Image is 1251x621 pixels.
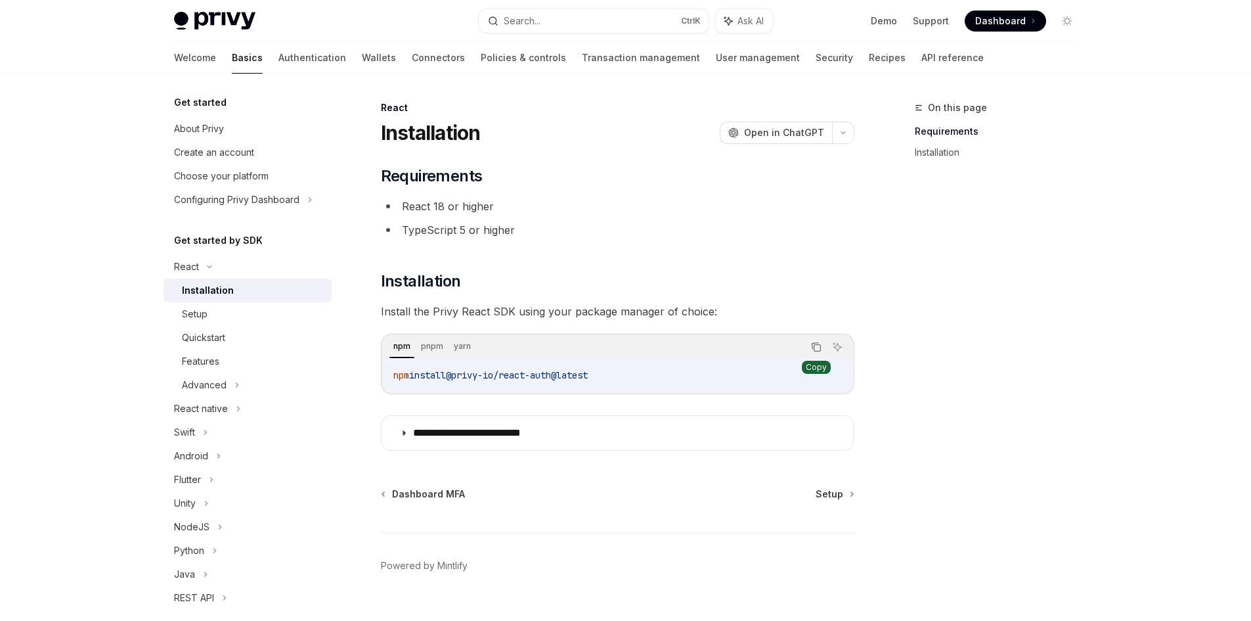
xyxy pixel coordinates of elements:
span: install [409,369,446,381]
div: Configuring Privy Dashboard [174,192,299,208]
button: Ask AI [829,338,846,356]
li: TypeScript 5 or higher [381,221,854,239]
button: Copy the contents from the code block [808,338,825,356]
a: Installation [915,142,1088,163]
a: Powered by Mintlify [381,559,468,572]
h5: Get started by SDK [174,233,263,248]
div: React [174,259,199,275]
button: Ask AI [715,9,773,33]
a: Welcome [174,42,216,74]
a: User management [716,42,800,74]
div: Unity [174,495,196,511]
a: About Privy [164,117,332,141]
div: Flutter [174,472,201,488]
div: yarn [450,338,475,354]
div: Copy [802,361,831,374]
a: Basics [232,42,263,74]
a: Create an account [164,141,332,164]
div: pnpm [417,338,447,354]
a: Support [913,14,949,28]
a: Security [816,42,853,74]
span: Dashboard MFA [392,488,465,501]
div: About Privy [174,121,224,137]
a: Installation [164,279,332,302]
a: Choose your platform [164,164,332,188]
li: React 18 or higher [381,197,854,216]
button: Toggle dark mode [1057,11,1078,32]
button: Open in ChatGPT [720,122,832,144]
span: Setup [816,488,843,501]
a: Setup [816,488,853,501]
div: Quickstart [182,330,225,346]
a: Authentication [278,42,346,74]
div: Python [174,543,204,559]
a: Recipes [869,42,906,74]
a: Demo [871,14,897,28]
button: Search...CtrlK [479,9,709,33]
a: Dashboard MFA [382,488,465,501]
a: API reference [921,42,984,74]
a: Quickstart [164,326,332,350]
div: Swift [174,425,195,440]
img: light logo [174,12,255,30]
a: Requirements [915,121,1088,142]
span: Ctrl K [681,16,701,26]
span: @privy-io/react-auth@latest [446,369,588,381]
a: Transaction management [582,42,700,74]
span: Install the Privy React SDK using your package manager of choice: [381,302,854,321]
div: Java [174,566,195,582]
a: Features [164,350,332,373]
a: Connectors [412,42,465,74]
div: Installation [182,283,234,298]
div: Search... [504,13,540,29]
div: Choose your platform [174,168,269,184]
div: React native [174,401,228,417]
a: Policies & controls [481,42,566,74]
span: Ask AI [737,14,764,28]
span: npm [393,369,409,381]
div: NodeJS [174,519,209,535]
span: Dashboard [975,14,1026,28]
h1: Installation [381,121,481,145]
h5: Get started [174,95,227,110]
div: Android [174,448,208,464]
div: REST API [174,590,214,606]
span: On this page [928,100,987,116]
div: Create an account [174,145,254,160]
div: React [381,101,854,114]
div: npm [389,338,414,354]
span: Open in ChatGPT [744,126,824,139]
span: Requirements [381,166,483,187]
div: Advanced [182,377,227,393]
a: Setup [164,302,332,326]
a: Wallets [362,42,396,74]
span: Installation [381,271,461,292]
div: Setup [182,306,208,322]
a: Dashboard [965,11,1046,32]
div: Features [182,354,219,369]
